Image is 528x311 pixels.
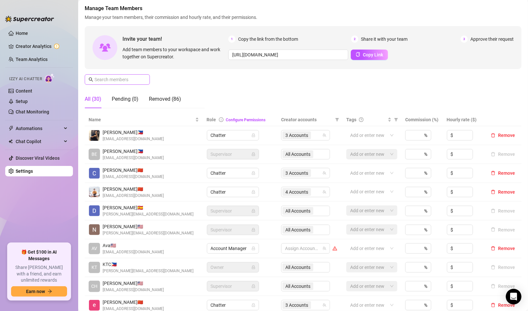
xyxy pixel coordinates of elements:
[228,36,235,43] span: 1
[149,95,181,103] div: Removed (86)
[251,171,255,175] span: lock
[103,167,164,174] span: [PERSON_NAME] 🇨🇳
[211,168,255,178] span: Chatter
[92,245,97,252] span: AV
[211,262,255,272] span: Owner
[226,118,266,122] a: Configure Permissions
[346,116,356,123] span: Tags
[103,268,193,274] span: [PERSON_NAME][EMAIL_ADDRESS][DOMAIN_NAME]
[92,151,97,158] span: BE
[8,139,13,144] img: Chat Copilot
[103,174,164,180] span: [EMAIL_ADDRESS][DOMAIN_NAME]
[322,171,326,175] span: team
[16,31,28,36] a: Home
[488,169,518,177] button: Remove
[251,133,255,137] span: lock
[89,300,100,311] img: Enrique S.
[103,136,164,142] span: [EMAIL_ADDRESS][DOMAIN_NAME]
[488,301,518,309] button: Remove
[333,246,337,251] span: warning
[94,76,141,83] input: Search members
[219,117,223,122] span: info-circle
[211,149,255,159] span: Supervisor
[8,126,14,131] span: thunderbolt
[322,246,326,250] span: team
[506,289,521,304] div: Open Intercom Messenger
[16,99,28,104] a: Setup
[103,280,164,287] span: [PERSON_NAME] 🇺🇸
[488,150,518,158] button: Remove
[285,132,308,139] span: 3 Accounts
[16,123,62,134] span: Automations
[89,205,100,216] img: Davis Armbrust
[491,246,495,251] span: delete
[89,224,100,235] img: Naomi Ochoa
[103,185,164,193] span: [PERSON_NAME] 🇨🇳
[103,287,164,293] span: [EMAIL_ADDRESS][DOMAIN_NAME]
[103,261,193,268] span: KTC 🇵🇭
[491,171,495,175] span: delete
[85,14,521,21] span: Manage your team members, their commission and hourly rate, and their permissions.
[498,303,515,308] span: Remove
[488,263,518,271] button: Remove
[282,169,311,177] span: 3 Accounts
[211,225,255,235] span: Supervisor
[26,289,45,294] span: Earn now
[103,249,164,255] span: [EMAIL_ADDRESS][DOMAIN_NAME]
[211,281,255,291] span: Supervisor
[103,299,164,306] span: [PERSON_NAME] 🇨🇳
[85,95,101,103] div: All (30)
[211,244,255,253] span: Account Manager
[281,116,333,123] span: Creator accounts
[5,16,54,22] img: logo-BBDzfeDw.svg
[285,170,308,177] span: 3 Accounts
[498,170,515,176] span: Remove
[85,113,203,126] th: Name
[351,50,388,60] button: Copy Link
[401,113,443,126] th: Commission (%)
[488,207,518,215] button: Remove
[322,303,326,307] span: team
[488,188,518,196] button: Remove
[103,193,164,199] span: [EMAIL_ADDRESS][DOMAIN_NAME]
[103,242,164,249] span: Ava 🇺🇸
[443,113,484,126] th: Hourly rate ($)
[470,36,514,43] span: Approve their request
[322,190,326,194] span: team
[251,152,255,156] span: lock
[488,131,518,139] button: Remove
[103,204,193,211] span: [PERSON_NAME] 🇪🇸
[48,289,52,294] span: arrow-right
[282,188,311,196] span: 4 Accounts
[488,226,518,234] button: Remove
[356,52,360,57] span: copy
[207,117,216,122] span: Role
[103,230,193,236] span: [PERSON_NAME][EMAIL_ADDRESS][DOMAIN_NAME]
[92,264,97,271] span: KT
[122,46,226,60] span: Add team members to your workspace and work together on Supercreator.
[11,286,67,297] button: Earn nowarrow-right
[251,190,255,194] span: lock
[351,36,358,43] span: 2
[334,115,340,125] span: filter
[89,116,194,123] span: Name
[238,36,298,43] span: Copy the link from the bottom
[251,246,255,250] span: lock
[122,35,228,43] span: Invite your team!
[103,211,193,217] span: [PERSON_NAME][EMAIL_ADDRESS][DOMAIN_NAME]
[16,136,62,147] span: Chat Copilot
[91,283,97,290] span: CH
[498,246,515,251] span: Remove
[251,265,255,269] span: lock
[112,95,138,103] div: Pending (0)
[498,189,515,195] span: Remove
[251,284,255,288] span: lock
[89,186,100,197] img: Jayson Roa
[89,168,100,179] img: Charmaine Javillonar
[16,169,33,174] a: Settings
[211,206,255,216] span: Supervisor
[211,300,255,310] span: Chatter
[491,303,495,307] span: delete
[363,52,383,57] span: Copy Link
[85,5,521,12] span: Manage Team Members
